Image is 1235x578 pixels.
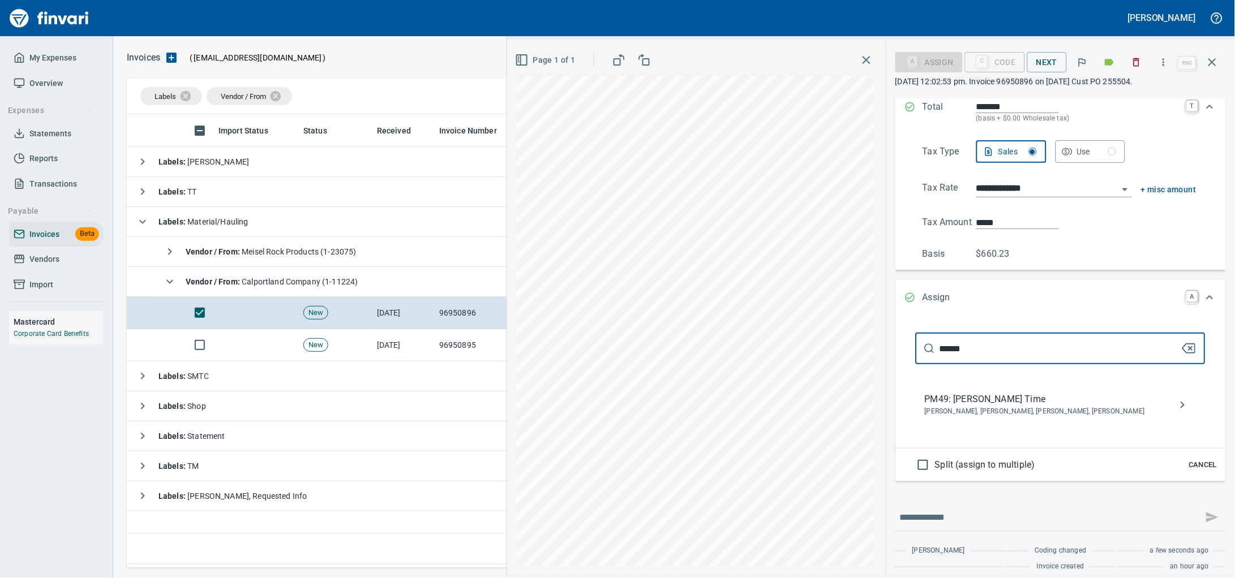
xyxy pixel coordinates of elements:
span: Next [1036,55,1058,70]
span: New [304,340,328,351]
span: Transactions [29,177,77,191]
div: Expand [895,279,1226,317]
span: Meisel Rock Products (1-23075) [186,247,357,256]
span: My Expenses [29,51,76,65]
div: Assign [895,57,963,66]
span: Import Status [218,124,268,137]
a: My Expenses [9,45,104,71]
strong: Labels : [158,372,187,381]
span: a few seconds ago [1150,545,1209,557]
p: Tax Rate [923,181,976,197]
span: Calportland Company (1-11224) [186,277,358,286]
a: esc [1179,57,1196,69]
strong: Labels : [158,432,187,441]
div: Labels [140,87,202,105]
a: InvoicesBeta [9,222,104,247]
span: [PERSON_NAME] [158,157,249,166]
h6: Mastercard [14,316,104,328]
h5: [PERSON_NAME] [1128,12,1196,24]
p: [DATE] 12:02:53 pm. Invoice 96950896 on [DATE] Cust PO 255504. [895,76,1226,87]
strong: Labels : [158,217,187,226]
div: Code [965,56,1025,66]
span: Import [29,278,53,292]
td: 96950896 [435,297,520,329]
a: T [1187,100,1198,111]
button: Cancel [1185,456,1221,474]
span: Statement [158,432,225,441]
div: Expand [895,136,1226,270]
a: Overview [9,71,104,96]
button: Open [1117,182,1133,197]
button: Sales [976,140,1047,163]
a: Transactions [9,171,104,197]
span: Invoices [29,227,59,241]
button: Discard [1124,50,1149,75]
span: [PERSON_NAME], Requested Info [158,491,307,501]
span: Received [377,124,426,137]
span: Invoice Number [439,124,512,137]
span: Payable [8,204,93,218]
p: ( ) [183,52,326,63]
span: Expenses [8,103,93,118]
strong: Labels : [158,187,187,196]
span: Reports [29,152,58,166]
a: Corporate Card Benefits [14,330,89,338]
img: Finvari [7,5,92,32]
button: Labels [1097,50,1122,75]
button: + misc amount [1141,183,1197,197]
div: Use [1077,145,1117,159]
span: an hour ago [1170,561,1209,572]
div: Vendor / From [207,87,292,105]
span: This records your message into the invoice and notifies anyone mentioned [1199,504,1226,531]
button: Payable [3,201,98,222]
a: Reports [9,146,104,171]
nav: assign [916,382,1206,428]
button: Page 1 of 1 [513,50,580,71]
span: Invoice created [1037,561,1084,572]
span: Split (assign to multiple) [935,458,1035,472]
p: Tax Type [923,145,976,163]
span: TM [158,461,199,471]
span: Coding changed [1035,545,1086,557]
a: Statements [9,121,104,146]
p: (basis + $0.00 Wholesale tax) [976,113,1180,124]
span: Statements [29,127,71,141]
span: Cancel [1188,459,1219,472]
span: [EMAIL_ADDRESS][DOMAIN_NAME] [192,52,323,63]
a: Import [9,272,104,297]
div: Expand [895,89,1226,136]
span: Overview [29,76,63,90]
strong: Vendor / From : [186,277,242,286]
p: Assign [923,291,976,305]
span: Beta [75,227,99,240]
span: PM49: [PERSON_NAME] Time [925,392,1178,406]
td: [DATE] [372,329,435,361]
span: Invoice Number [439,124,497,137]
span: Vendors [29,252,59,266]
strong: Labels : [158,402,187,411]
p: Tax Amount [923,215,976,229]
strong: Labels : [158,491,187,501]
button: Next [1027,52,1067,73]
nav: breadcrumb [127,51,160,64]
span: Shop [158,402,206,411]
button: Expenses [3,100,98,121]
span: SMTC [158,372,209,381]
a: A [1187,291,1198,302]
td: 96950895 [435,329,520,361]
strong: Labels : [158,157,187,166]
button: Flag [1070,50,1095,75]
div: Sales [998,145,1037,159]
span: Status [303,124,342,137]
span: Page 1 of 1 [517,53,576,67]
strong: Vendor / From : [186,247,242,256]
button: More [1151,50,1176,75]
button: [PERSON_NAME] [1125,9,1199,27]
div: PM49: [PERSON_NAME] Time[PERSON_NAME], [PERSON_NAME], [PERSON_NAME], [PERSON_NAME] [916,387,1206,423]
span: [PERSON_NAME] [912,545,965,557]
span: Labels [155,92,176,101]
span: [PERSON_NAME], [PERSON_NAME], [PERSON_NAME], [PERSON_NAME] [925,406,1178,417]
p: Total [923,100,976,124]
